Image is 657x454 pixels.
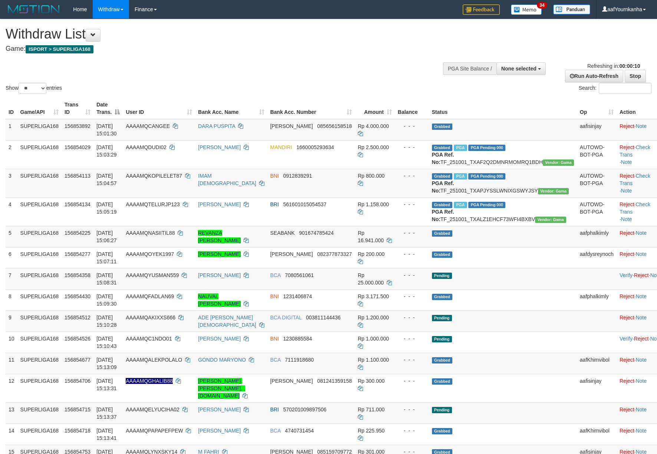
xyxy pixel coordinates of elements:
[17,332,62,353] td: SUPERLIGA168
[17,424,62,445] td: SUPERLIGA168
[270,336,279,342] span: BNI
[432,202,453,208] span: Grabbed
[123,98,195,119] th: User ID: activate to sort column ascending
[6,4,62,15] img: MOTION_logo.png
[198,123,235,129] a: DARA PUSPITA
[358,201,389,207] span: Rp 1.158.000
[635,293,647,299] a: Note
[577,226,617,247] td: aafphalkimly
[432,180,454,194] b: PGA Ref. No:
[432,251,453,258] span: Grabbed
[358,173,384,179] span: Rp 800.000
[270,230,295,236] span: SEABANK
[463,4,500,15] img: Feedback.jpg
[577,247,617,268] td: aafdysreynoch
[65,251,90,257] span: 156854277
[587,63,640,69] span: Refreshing in:
[96,336,117,349] span: [DATE] 15:10:43
[126,336,172,342] span: AAAAMQC1NDO01
[65,272,90,278] span: 156854358
[398,272,426,279] div: - - -
[65,428,90,434] span: 156854718
[577,119,617,141] td: aafisinjay
[126,251,174,257] span: AAAAMQOYEK1997
[270,357,281,363] span: BCA
[198,407,241,412] a: [PERSON_NAME]
[198,293,241,307] a: NAUVAL [PERSON_NAME]
[621,188,632,194] a: Note
[270,378,313,384] span: [PERSON_NAME]
[96,201,117,215] span: [DATE] 15:05:19
[126,378,173,384] span: Nama rekening ada tanda titik/strip, harap diedit
[6,226,17,247] td: 5
[358,272,384,286] span: Rp 25.000.000
[398,377,426,385] div: - - -
[358,407,384,412] span: Rp 711.000
[398,229,426,237] div: - - -
[6,402,17,424] td: 13
[398,356,426,363] div: - - -
[65,357,90,363] span: 156854677
[635,378,647,384] a: Note
[270,272,281,278] span: BCA
[496,62,546,75] button: None selected
[620,201,650,215] a: Check Trans
[126,173,182,179] span: AAAAMQKOPILELET87
[17,268,62,289] td: SUPERLIGA168
[358,428,384,434] span: Rp 225.950
[432,378,453,385] span: Grabbed
[621,216,632,222] a: Note
[6,310,17,332] td: 9
[620,123,634,129] a: Reject
[6,289,17,310] td: 8
[358,230,384,243] span: Rp 16.941.000
[17,374,62,402] td: SUPERLIGA168
[620,336,633,342] a: Verify
[65,173,90,179] span: 156854113
[577,374,617,402] td: aafisinjay
[6,424,17,445] td: 14
[65,201,90,207] span: 156854134
[620,428,634,434] a: Reject
[577,289,617,310] td: aafphalkimly
[599,83,651,94] input: Search:
[432,173,453,180] span: Grabbed
[283,201,327,207] span: Copy 561601015054537 to clipboard
[535,217,566,223] span: Vendor URL: https://trx31.1velocity.biz
[468,202,505,208] span: PGA Pending
[620,230,634,236] a: Reject
[635,428,647,434] a: Note
[267,98,355,119] th: Bank Acc. Number: activate to sort column ascending
[126,357,182,363] span: AAAAMQALEKPOLALO
[511,4,542,15] img: Button%20Memo.svg
[17,197,62,226] td: SUPERLIGA168
[65,407,90,412] span: 156854715
[577,197,617,226] td: AUTOWD-BOT-PGA
[429,197,577,226] td: TF_251001_TXALZ1EHCF73WFI4BXBV
[297,144,334,150] span: Copy 1660005293634 to clipboard
[198,144,241,150] a: [PERSON_NAME]
[96,272,117,286] span: [DATE] 15:08:31
[358,144,389,150] span: Rp 2.500.000
[198,357,246,363] a: GONDO MARYONO
[398,201,426,208] div: - - -
[6,268,17,289] td: 7
[198,315,256,328] a: ADE [PERSON_NAME][DEMOGRAPHIC_DATA]
[577,353,617,374] td: aafKhimvibol
[6,353,17,374] td: 11
[198,251,241,257] a: [PERSON_NAME]
[6,83,62,94] label: Show entries
[17,226,62,247] td: SUPERLIGA168
[198,336,241,342] a: [PERSON_NAME]
[620,407,634,412] a: Reject
[6,98,17,119] th: ID
[429,98,577,119] th: Status
[65,336,90,342] span: 156854526
[553,4,590,14] img: panduan.png
[6,332,17,353] td: 10
[65,230,90,236] span: 156854225
[358,293,389,299] span: Rp 3.171.500
[17,289,62,310] td: SUPERLIGA168
[454,145,467,151] span: Marked by aafsoycanthlai
[635,315,647,320] a: Note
